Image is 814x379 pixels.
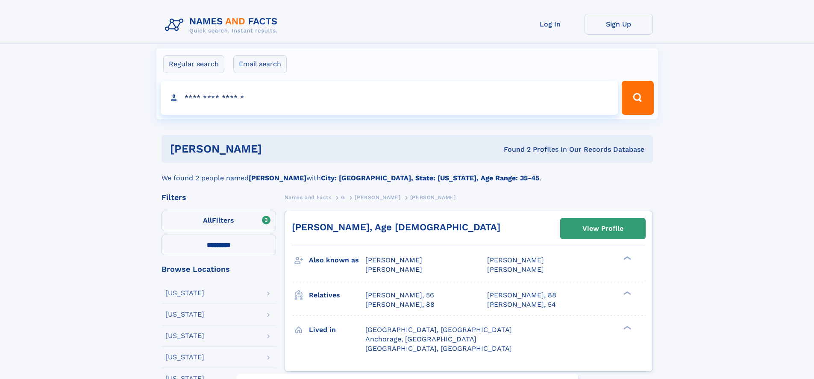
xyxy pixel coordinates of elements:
div: ❯ [621,290,632,296]
h1: [PERSON_NAME] [170,144,383,154]
label: Email search [233,55,287,73]
a: Names and Facts [285,192,332,203]
label: Filters [162,211,276,231]
div: [US_STATE] [165,311,204,318]
div: Found 2 Profiles In Our Records Database [383,145,644,154]
span: [PERSON_NAME] [365,265,422,273]
span: [PERSON_NAME] [487,265,544,273]
a: Sign Up [585,14,653,35]
span: [PERSON_NAME] [487,256,544,264]
span: Anchorage, [GEOGRAPHIC_DATA] [365,335,476,343]
span: [PERSON_NAME] [355,194,400,200]
div: [US_STATE] [165,332,204,339]
div: ❯ [621,256,632,261]
a: [PERSON_NAME], Age [DEMOGRAPHIC_DATA] [292,222,500,232]
span: G [341,194,345,200]
span: All [203,216,212,224]
span: [PERSON_NAME] [365,256,422,264]
a: [PERSON_NAME], 54 [487,300,556,309]
b: [PERSON_NAME] [249,174,306,182]
a: [PERSON_NAME], 88 [365,300,435,309]
b: City: [GEOGRAPHIC_DATA], State: [US_STATE], Age Range: 35-45 [321,174,539,182]
div: [US_STATE] [165,290,204,297]
h3: Lived in [309,323,365,337]
a: [PERSON_NAME], 56 [365,291,434,300]
span: [GEOGRAPHIC_DATA], [GEOGRAPHIC_DATA] [365,344,512,353]
div: ❯ [621,325,632,330]
div: [US_STATE] [165,354,204,361]
a: [PERSON_NAME] [355,192,400,203]
a: Log In [516,14,585,35]
span: [PERSON_NAME] [410,194,456,200]
span: [GEOGRAPHIC_DATA], [GEOGRAPHIC_DATA] [365,326,512,334]
label: Regular search [163,55,224,73]
img: Logo Names and Facts [162,14,285,37]
button: Search Button [622,81,653,115]
input: search input [161,81,618,115]
div: We found 2 people named with . [162,163,653,183]
div: Browse Locations [162,265,276,273]
a: [PERSON_NAME], 88 [487,291,556,300]
div: View Profile [582,219,623,238]
a: View Profile [561,218,645,239]
h3: Also known as [309,253,365,267]
h3: Relatives [309,288,365,303]
a: G [341,192,345,203]
div: Filters [162,194,276,201]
